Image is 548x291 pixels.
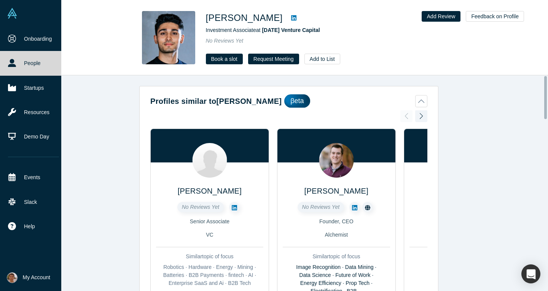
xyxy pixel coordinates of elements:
span: Help [24,223,35,231]
h1: [PERSON_NAME] [206,11,283,25]
button: Request Meeting [248,54,299,64]
h2: Profiles similar to [PERSON_NAME] [150,95,282,107]
div: Alchemist [283,231,390,239]
div: Similar topic of focus [156,253,263,261]
button: Feedback on Profile [466,11,524,22]
button: Add Review [422,11,461,22]
img: Fedor Pavlovich's Profile Image [192,143,227,178]
span: Founder, CEO [319,218,354,224]
a: [DATE] Venture Capital [262,27,320,33]
span: My Account [23,274,50,281]
button: My Account [7,272,50,283]
img: Mikhail Baklanov's Account [7,272,18,283]
img: Ben Phillips's Profile Image [319,143,354,178]
img: Alchemist Vault Logo [7,8,18,19]
div: VC [156,231,263,239]
a: [PERSON_NAME] [304,187,368,195]
div: Angel · VC [409,231,517,239]
a: [PERSON_NAME] [178,187,242,195]
div: βeta [284,94,310,108]
a: Book a slot [206,54,243,64]
span: Robotics · Hardware · Energy · Mining · Batteries · B2B Payments · fintech · AI · Enterprise SaaS... [163,264,256,286]
img: Mehron Sharq's Profile Image [142,11,195,64]
div: Similar topic of focus [409,253,517,261]
span: Investment Associate at [206,27,320,33]
span: No Reviews Yet [206,38,244,44]
button: Profiles similar to[PERSON_NAME]βeta [150,94,427,108]
div: Similar topic of focus [283,253,390,261]
span: Senior Associate [190,218,229,224]
span: No Reviews Yet [302,204,340,210]
span: No Reviews Yet [182,204,220,210]
button: Add to List [304,54,340,64]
